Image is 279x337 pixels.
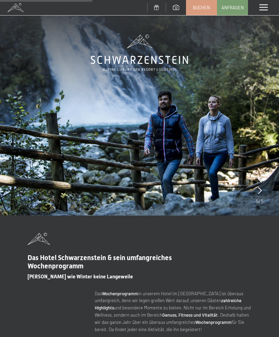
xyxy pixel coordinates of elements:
p: Das in unserem Hotel im [GEOGRAPHIC_DATA] ist überaus umfangreich, denn wir legen großen Wert dar... [95,290,251,333]
span: 5 [261,197,263,205]
strong: Genuss, Fitness und Vitalität [162,312,218,318]
a: Anfragen [217,0,248,15]
span: / [259,197,261,205]
span: Buchen [193,4,210,11]
span: [PERSON_NAME] wie Winter keine Langeweile [28,274,133,280]
a: Buchen [186,0,217,15]
strong: Wochenprogramm [102,291,138,296]
strong: Wochenprogramm [195,319,231,325]
span: 5 [256,197,259,205]
span: Anfragen [221,4,244,11]
span: Das Hotel Schwarzenstein & sein umfangreiches Wochenprogramm [28,254,172,270]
